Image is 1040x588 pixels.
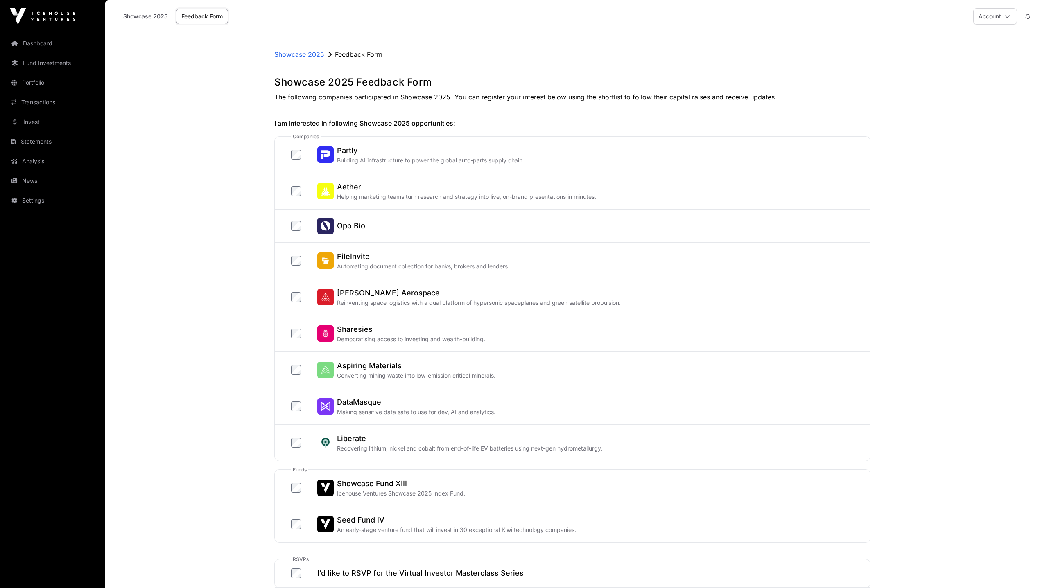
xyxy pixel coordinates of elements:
[337,478,465,489] h2: Showcase Fund XIII
[337,408,495,416] p: Making sensitive data safe to use for dev, AI and analytics.
[317,325,334,342] img: Sharesies
[337,335,485,343] p: Democratising access to investing and wealth-building.
[317,289,334,305] img: Dawn Aerospace
[291,292,301,302] input: Dawn Aerospace[PERSON_NAME] AerospaceReinventing space logistics with a dual platform of hyperson...
[317,480,334,496] img: Showcase Fund XIII
[337,287,621,299] h2: [PERSON_NAME] Aerospace
[274,76,870,89] h1: Showcase 2025 Feedback Form
[7,152,98,170] a: Analysis
[7,191,98,210] a: Settings
[337,372,495,380] p: Converting mining waste into low-emission critical minerals.
[337,324,485,335] h2: Sharesies
[291,401,301,411] input: DataMasqueDataMasqueMaking sensitive data safe to use for dev, AI and analytics.
[317,398,334,415] img: DataMasque
[291,256,301,266] input: FileInviteFileInviteAutomating document collection for banks, brokers and lenders.
[337,514,576,526] h2: Seed Fund IV
[337,145,524,156] h2: Partly
[291,568,301,578] input: I’d like to RSVP for the Virtual Investor Masterclass Series
[274,50,324,59] a: Showcase 2025
[337,489,465,498] p: Icehouse Ventures Showcase 2025 Index Fund.
[337,220,365,232] h2: Opo Bio
[10,8,75,25] img: Icehouse Ventures Logo
[337,433,602,444] h2: Liberate
[291,438,301,448] input: LiberateLiberateRecovering lithium, nickel and cobalt from end-of-life EV batteries using next-ge...
[337,156,524,164] p: Building AI infrastructure to power the global auto-parts supply chain.
[337,262,509,270] p: Automating document collection for banks, brokers and lenders.
[973,8,1017,25] button: Account
[7,54,98,72] a: Fund Investments
[337,526,576,534] p: An early-stage venture fund that will invest in 30 exceptional Kiwi technology companies.
[118,9,173,24] a: Showcase 2025
[291,365,301,375] input: Aspiring MaterialsAspiring MaterialsConverting mining waste into low-emission critical minerals.
[7,113,98,131] a: Invest
[291,150,301,160] input: PartlyPartlyBuilding AI infrastructure to power the global auto-parts supply chain.
[291,466,308,473] span: funds
[337,397,495,408] h2: DataMasque
[337,181,596,193] h2: Aether
[291,186,301,196] input: AetherAetherHelping marketing teams turn research and strategy into live, on-brand presentations ...
[274,92,870,102] p: The following companies participated in Showcase 2025. You can register your interest below using...
[317,146,334,163] img: Partly
[337,444,602,453] p: Recovering lithium, nickel and cobalt from end-of-life EV batteries using next-gen hydrometallurgy.
[7,93,98,111] a: Transactions
[7,172,98,190] a: News
[999,549,1040,588] iframe: Chat Widget
[337,299,621,307] p: Reinventing space logistics with a dual platform of hypersonic spaceplanes and green satellite pr...
[176,9,228,24] a: Feedback Form
[291,221,301,231] input: Opo BioOpo Bio
[317,362,334,378] img: Aspiring Materials
[317,252,334,269] img: FileInvite
[291,519,301,529] input: Seed Fund IVSeed Fund IVAn early-stage venture fund that will invest in 30 exceptional Kiwi techn...
[337,193,596,201] p: Helping marketing teams turn research and strategy into live, on-brand presentations in minutes.
[317,516,334,532] img: Seed Fund IV
[317,568,524,579] h2: I’d like to RSVP for the Virtual Investor Masterclass Series
[274,118,870,128] h2: I am interested in following Showcase 2025 opportunities:
[337,251,509,262] h2: FileInvite
[317,218,334,234] img: Opo Bio
[291,556,310,563] span: RSVPs
[291,133,321,140] span: companies
[7,34,98,52] a: Dashboard
[317,435,334,451] img: Liberate
[335,50,382,59] p: Feedback Form
[291,483,301,493] input: Showcase Fund XIIIShowcase Fund XIIIIcehouse Ventures Showcase 2025 Index Fund.
[317,183,334,199] img: Aether
[7,74,98,92] a: Portfolio
[291,329,301,338] input: SharesiesSharesiesDemocratising access to investing and wealth-building.
[7,133,98,151] a: Statements
[337,360,495,372] h2: Aspiring Materials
